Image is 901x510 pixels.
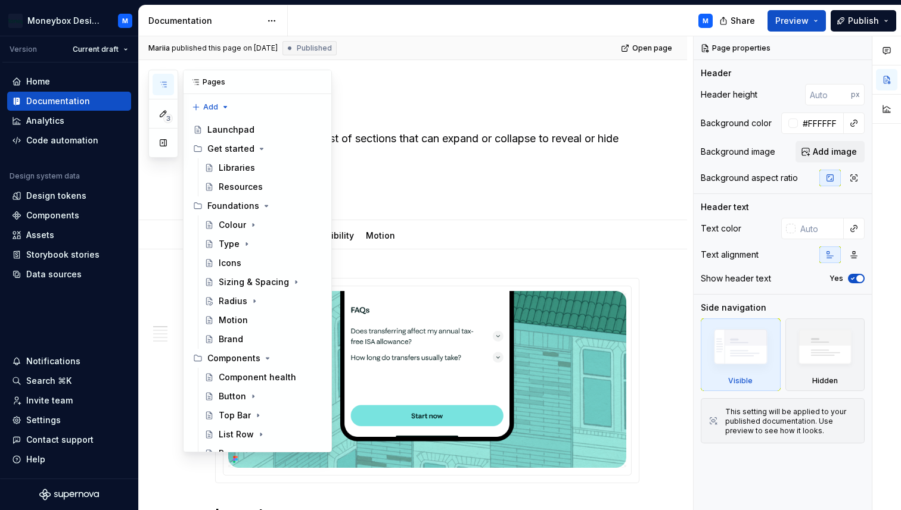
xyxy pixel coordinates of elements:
[632,43,672,53] span: Open page
[200,234,327,254] a: Type
[7,371,131,390] button: Search ⌘K
[7,265,131,284] a: Data sources
[701,67,731,79] div: Header
[8,14,23,28] img: c17557e8-ebdc-49e2-ab9e-7487adcf6d53.png
[775,15,809,27] span: Preview
[213,98,637,127] textarea: Accordion
[148,43,170,53] span: Mariia
[27,15,104,27] div: Moneybox Design System
[7,245,131,264] a: Storybook stories
[26,434,94,446] div: Contact support
[203,102,218,112] span: Add
[26,414,61,426] div: Settings
[172,43,278,53] div: published this page on [DATE]
[213,129,637,191] textarea: Is a vertically stacked list of sections that can expand or collapse to reveal or hide content. V...
[188,99,233,115] button: Add
[831,10,896,32] button: Publish
[200,387,327,406] a: Button
[10,171,80,181] div: Design system data
[701,318,781,391] div: Visible
[219,314,248,326] div: Motion
[785,318,865,391] div: Hidden
[851,90,860,99] p: px
[184,70,331,94] div: Pages
[188,196,327,215] div: Foundations
[7,186,131,205] a: Design tokens
[219,276,289,288] div: Sizing & Spacing
[26,134,98,146] div: Code automation
[7,450,131,469] button: Help
[207,143,254,155] div: Get started
[7,131,131,150] a: Code automation
[701,117,772,129] div: Background color
[812,376,838,386] div: Hidden
[200,406,327,425] a: Top Bar
[26,209,79,221] div: Components
[188,120,327,139] a: Launchpad
[10,45,37,54] div: Version
[713,10,763,32] button: Share
[848,15,879,27] span: Publish
[7,430,131,449] button: Contact support
[219,448,248,459] div: Banner
[200,311,327,330] a: Motion
[701,89,757,101] div: Header height
[26,355,80,367] div: Notifications
[26,268,82,280] div: Data sources
[148,15,261,27] div: Documentation
[188,349,327,368] div: Components
[219,181,263,193] div: Resources
[26,453,45,465] div: Help
[207,352,260,364] div: Components
[805,84,851,105] input: Auto
[7,411,131,430] a: Settings
[297,43,332,53] span: Published
[200,444,327,463] a: Banner
[7,226,131,245] a: Assets
[796,141,865,162] button: Add image
[219,371,296,383] div: Component health
[728,376,753,386] div: Visible
[200,177,327,196] a: Resources
[207,200,259,212] div: Foundations
[813,146,857,158] span: Add image
[361,223,400,248] div: Motion
[200,273,327,292] a: Sizing & Spacing
[701,146,775,158] div: Background image
[200,330,327,349] a: Brand
[163,114,173,123] span: 3
[7,352,131,371] button: Notifications
[200,425,327,444] a: List Row
[26,115,64,127] div: Analytics
[219,333,243,345] div: Brand
[26,395,73,406] div: Invite team
[26,95,90,107] div: Documentation
[701,249,759,261] div: Text alignment
[731,15,755,27] span: Share
[768,10,826,32] button: Preview
[200,158,327,177] a: Libraries
[200,215,327,234] a: Colour
[701,302,766,314] div: Side navigation
[701,201,749,213] div: Header text
[219,390,246,402] div: Button
[219,257,241,269] div: Icons
[219,295,247,307] div: Radius
[188,139,327,158] div: Get started
[67,41,133,58] button: Current draft
[200,292,327,311] a: Radius
[7,92,131,111] a: Documentation
[73,45,119,54] span: Current draft
[26,375,72,387] div: Search ⌘K
[39,489,99,500] svg: Supernova Logo
[219,238,240,250] div: Type
[366,230,395,240] a: Motion
[7,206,131,225] a: Components
[701,223,741,234] div: Text color
[701,273,771,284] div: Show header text
[7,111,131,130] a: Analytics
[829,274,843,283] label: Yes
[26,190,86,202] div: Design tokens
[26,229,54,241] div: Assets
[219,409,251,421] div: Top Bar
